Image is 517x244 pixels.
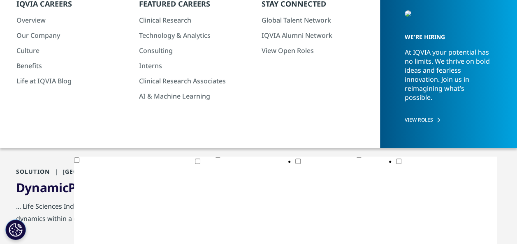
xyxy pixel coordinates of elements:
span: Solution [16,168,50,175]
h5: WE'RE HIRING [405,19,489,48]
input: Inclusion filter on Europe, Middle East, & Africa; 85 results [295,159,301,164]
p: At IQVIA your potential has no limits. We thrive on bold ideas and fearless innovation. Join us i... [405,48,493,109]
a: AI & Machine Learning [139,92,253,101]
input: Inclusion filter on Asia Pacific; 17 results [195,159,200,164]
a: Overview [16,16,131,25]
a: Culture [16,46,131,55]
a: Our Company [16,31,131,40]
span: [GEOGRAPHIC_DATA] [52,168,130,175]
a: Interns [139,61,253,70]
img: 2213_cheerful-young-colleagues-using-laptop.jpg [405,10,411,17]
a: Clinical Research [139,16,253,25]
a: IQVIA Alumni Network [262,31,376,40]
a: DynamicPrescription Data [16,179,174,196]
a: Life at IQVIA Blog [16,76,131,85]
span: Prescription [68,179,141,196]
a: Technology & Analytics [139,31,253,40]
a: Benefits [16,61,131,70]
a: View Open Roles [262,46,376,55]
a: Clinical Research Associates [139,76,253,85]
a: Global Talent Network [262,16,376,25]
a: VIEW ROLES [405,116,493,123]
a: Consulting [139,46,253,55]
button: Tanımlama Bilgisi Ayarları [5,219,26,240]
input: Inclusion filter on Global; 131 results [396,159,401,164]
input: Inclusion filter on Article; 3 results [74,157,79,163]
div: ... Life Sciences Industry Solutions Market Intelligence Dynamic Prescription Data (DRx) Data Cap... [16,200,501,229]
